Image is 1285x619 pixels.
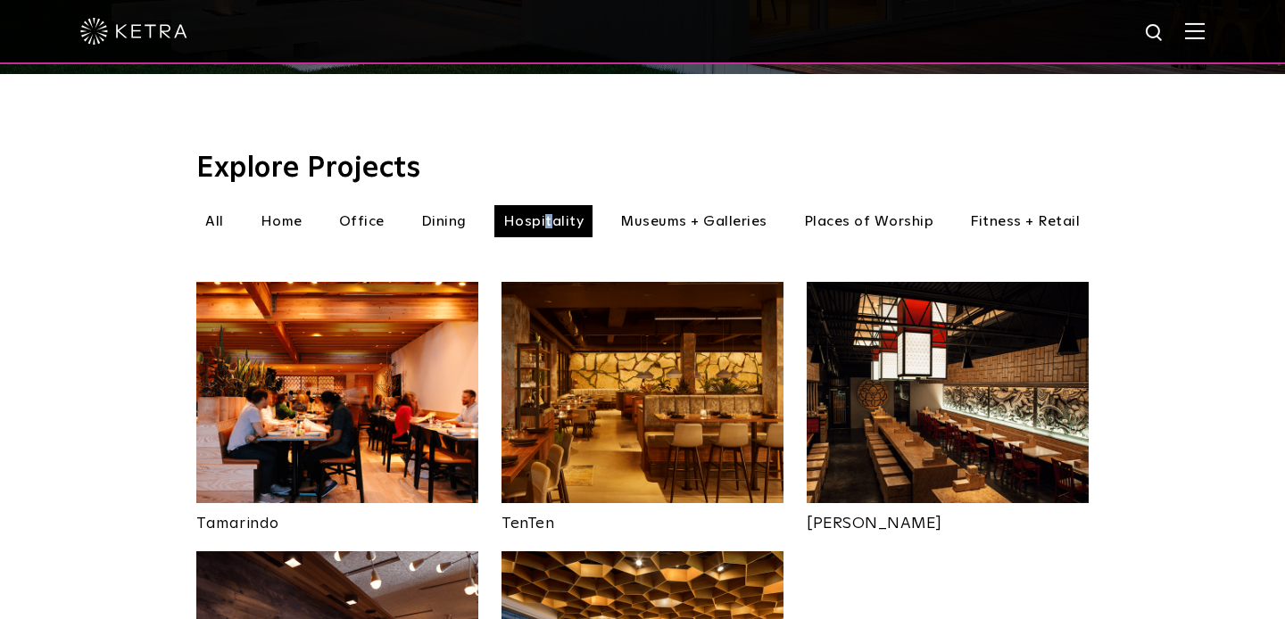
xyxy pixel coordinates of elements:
li: Dining [412,205,476,237]
li: All [196,205,233,237]
a: [PERSON_NAME] [807,503,1089,532]
img: search icon [1144,22,1166,45]
img: New-Project-Page-hero-(3x)_0002_TamarindoRestaurant-0001-LizKuball-HighRes [196,282,478,503]
li: Home [252,205,311,237]
li: Fitness + Retail [961,205,1089,237]
li: Museums + Galleries [611,205,776,237]
a: TenTen [502,503,783,532]
h3: Explore Projects [196,154,1089,183]
img: New-Project-Page-hero-(3x)_0007_RAMEN_TATSU_YA_KETRA-13 [807,282,1089,503]
a: Tamarindo [196,503,478,532]
img: ketra-logo-2019-white [80,18,187,45]
li: Places of Worship [795,205,943,237]
img: Hamburger%20Nav.svg [1185,22,1205,39]
li: Hospitality [494,205,593,237]
img: New-Project-Page-hero-(3x)_0016_full_amber_2000k_1518_w [502,282,783,503]
li: Office [330,205,394,237]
